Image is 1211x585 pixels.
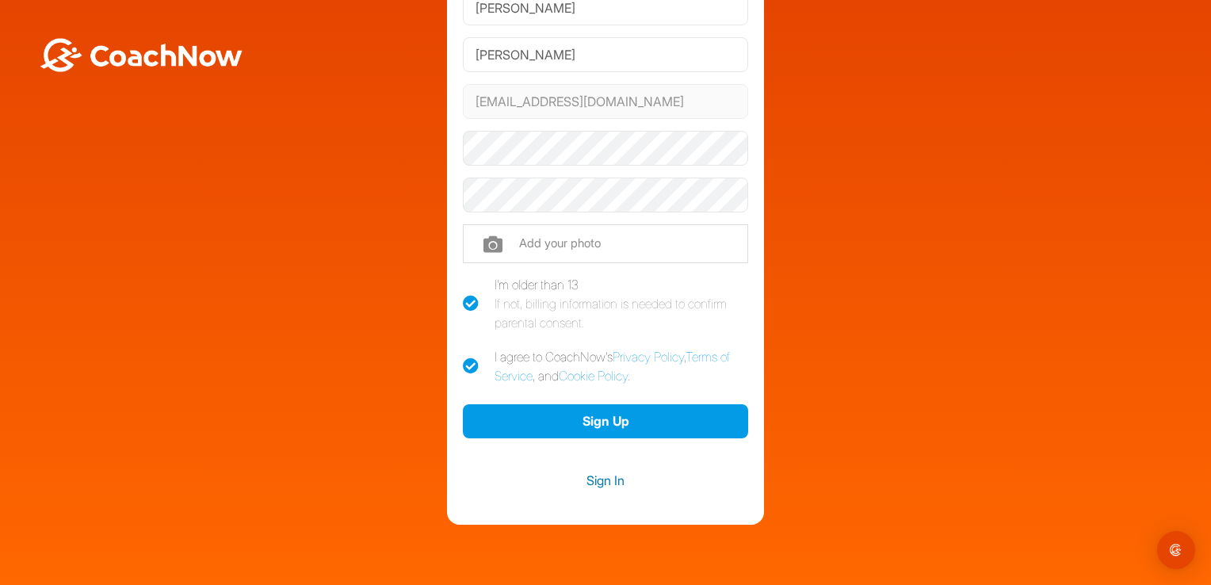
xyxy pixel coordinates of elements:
[559,368,628,384] a: Cookie Policy
[463,404,748,438] button: Sign Up
[1157,531,1195,569] div: Open Intercom Messenger
[495,275,748,332] div: I'm older than 13
[495,294,748,332] div: If not, billing information is needed to confirm parental consent.
[613,349,684,365] a: Privacy Policy
[38,38,244,72] img: BwLJSsUCoWCh5upNqxVrqldRgqLPVwmV24tXu5FoVAoFEpwwqQ3VIfuoInZCoVCoTD4vwADAC3ZFMkVEQFDAAAAAElFTkSuQmCC
[463,84,748,119] input: Email
[495,349,730,384] a: Terms of Service
[463,470,748,491] a: Sign In
[463,37,748,72] input: Last Name
[463,347,748,385] label: I agree to CoachNow's , , and .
